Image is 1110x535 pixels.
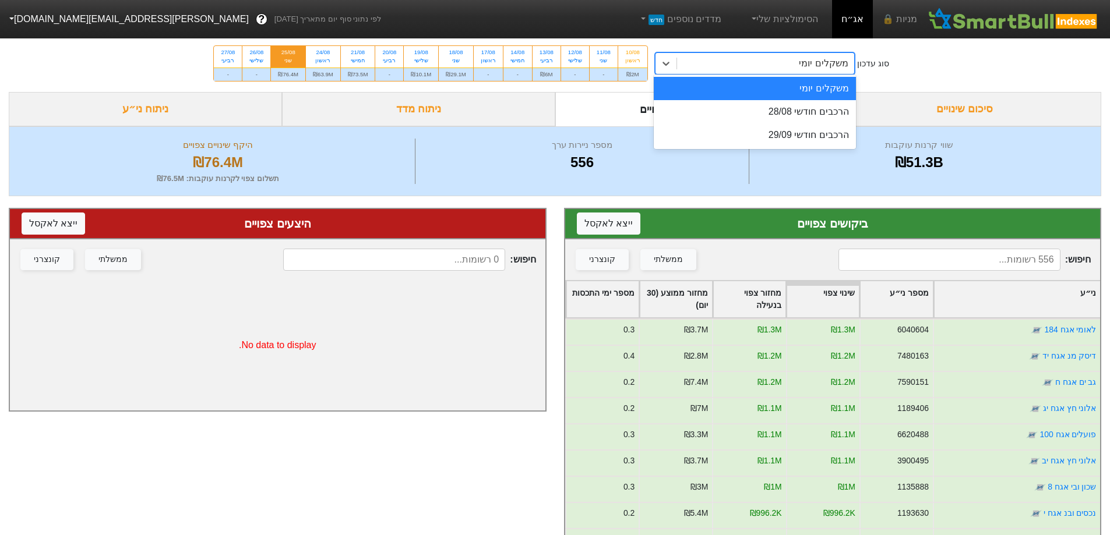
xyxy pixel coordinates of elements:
a: גב ים אגח ח [1055,377,1096,387]
div: 10/08 [625,48,640,56]
div: ₪1.2M [830,350,855,362]
div: 11/08 [597,48,611,56]
button: ממשלתי [85,249,141,270]
div: - [214,68,242,81]
div: 0.3 [623,324,634,336]
div: שני [278,56,298,65]
div: תשלום צפוי לקרנות עוקבות : ₪76.5M [24,173,412,185]
div: ביקושים והיצעים צפויים [555,92,829,126]
div: 27/08 [221,48,235,56]
img: tase link [1029,403,1041,414]
div: Toggle SortBy [860,281,932,317]
div: 3900495 [897,455,928,467]
a: לאומי אגח 184 [1044,325,1096,334]
a: שכון ובי אגח 8 [1048,482,1096,491]
input: 0 רשומות... [283,249,505,271]
div: Toggle SortBy [787,281,859,317]
div: ₪1.1M [830,455,855,467]
div: ₪6M [533,68,561,81]
span: חיפוש : [838,249,1091,271]
div: ₪3.7M [683,324,708,336]
div: No data to display. [10,280,545,410]
div: קונצרני [34,253,60,266]
div: 26/08 [249,48,263,56]
div: ₪76.4M [24,152,412,173]
div: ₪1.1M [757,402,781,414]
div: ₪1M [764,481,781,493]
div: ניתוח ני״ע [9,92,282,126]
div: שני [597,56,611,65]
img: tase link [1034,481,1045,493]
div: Toggle SortBy [713,281,785,317]
div: 14/08 [510,48,525,56]
div: ₪7.4M [683,376,708,388]
div: 19/08 [411,48,431,56]
div: 7480163 [897,350,928,362]
div: - [503,68,532,81]
div: - [590,68,618,81]
button: ממשלתי [640,249,696,270]
img: SmartBull [926,8,1101,31]
div: ₪63.9M [306,68,340,81]
div: 13/08 [540,48,554,56]
div: שווי קרנות עוקבות [752,139,1086,152]
div: Toggle SortBy [640,281,712,317]
button: ייצא לאקסל [577,212,640,235]
div: ₪1M [837,481,855,493]
div: ₪1.1M [757,428,781,441]
div: 0.2 [623,402,634,414]
div: קונצרני [589,253,615,266]
div: ניתוח מדד [282,92,555,126]
a: הסימולציות שלי [745,8,823,31]
div: ₪1.3M [757,324,781,336]
input: 556 רשומות... [838,249,1060,271]
div: שלישי [411,56,431,65]
div: היקף שינויים צפויים [24,139,412,152]
div: סיכום שינויים [828,92,1101,126]
div: ₪10.1M [404,68,438,81]
div: היצעים צפויים [22,215,534,232]
div: 6040604 [897,324,928,336]
div: 1189406 [897,402,928,414]
div: ממשלתי [654,253,683,266]
div: שני [446,56,466,65]
a: דיסק מנ אגח יד [1042,351,1096,360]
div: סוג עדכון [857,58,889,70]
span: לפי נתוני סוף יום מתאריך [DATE] [274,13,381,25]
button: קונצרני [20,249,73,270]
img: tase link [1028,350,1040,362]
div: 0.3 [623,455,634,467]
div: ₪1.3M [830,324,855,336]
div: - [375,68,403,81]
div: הרכבים חודשי 28/08 [654,100,856,123]
div: הרכבים חודשי 29/09 [654,123,856,147]
div: 0.2 [623,376,634,388]
div: משקלים יומי [799,56,848,70]
div: ₪76.4M [271,68,305,81]
div: ₪73.5M [341,68,375,81]
div: ₪7M [690,402,708,414]
div: 1135888 [897,481,928,493]
div: ראשון [481,56,496,65]
div: ₪2M [618,68,647,81]
div: ₪3M [690,481,708,493]
span: ? [258,12,265,27]
div: ₪51.3B [752,152,1086,173]
div: ₪996.2K [823,507,855,519]
div: 0.2 [623,507,634,519]
span: חיפוש : [283,249,535,271]
div: ₪1.2M [757,350,781,362]
img: tase link [1028,455,1039,467]
div: 0.3 [623,428,634,441]
div: ₪3.7M [683,455,708,467]
div: ₪1.2M [757,376,781,388]
div: ₪996.2K [749,507,781,519]
a: אלוני חץ אגח יג [1042,403,1096,413]
div: - [561,68,589,81]
button: קונצרני [576,249,629,270]
div: Toggle SortBy [566,281,639,317]
div: משקלים יומי [654,77,856,100]
a: אלוני חץ אגח יב [1041,456,1096,465]
div: 556 [418,152,745,173]
img: tase link [1041,377,1053,388]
